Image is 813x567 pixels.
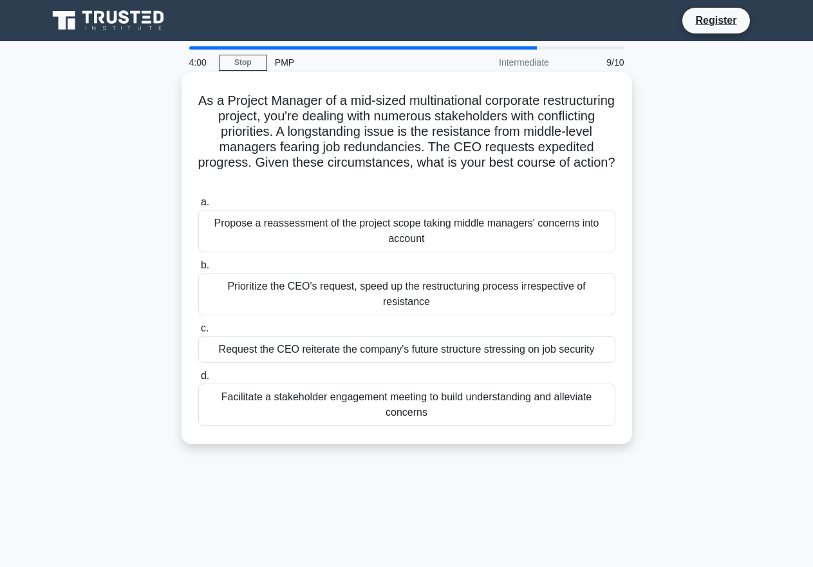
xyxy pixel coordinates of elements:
[198,210,615,252] div: Propose a reassessment of the project scope taking middle managers' concerns into account
[201,322,209,333] span: c.
[219,55,267,71] a: Stop
[444,50,557,75] div: Intermediate
[687,12,744,28] a: Register
[198,384,615,426] div: Facilitate a stakeholder engagement meeting to build understanding and alleviate concerns
[557,50,632,75] div: 9/10
[197,93,617,187] h5: As a Project Manager of a mid-sized multinational corporate restructuring project, you're dealing...
[201,370,209,381] span: d.
[267,50,444,75] div: PMP
[198,273,615,315] div: Prioritize the CEO's request, speed up the restructuring process irrespective of resistance
[182,50,219,75] div: 4:00
[198,336,615,363] div: Request the CEO reiterate the company's future structure stressing on job security
[201,259,209,270] span: b.
[201,196,209,207] span: a.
